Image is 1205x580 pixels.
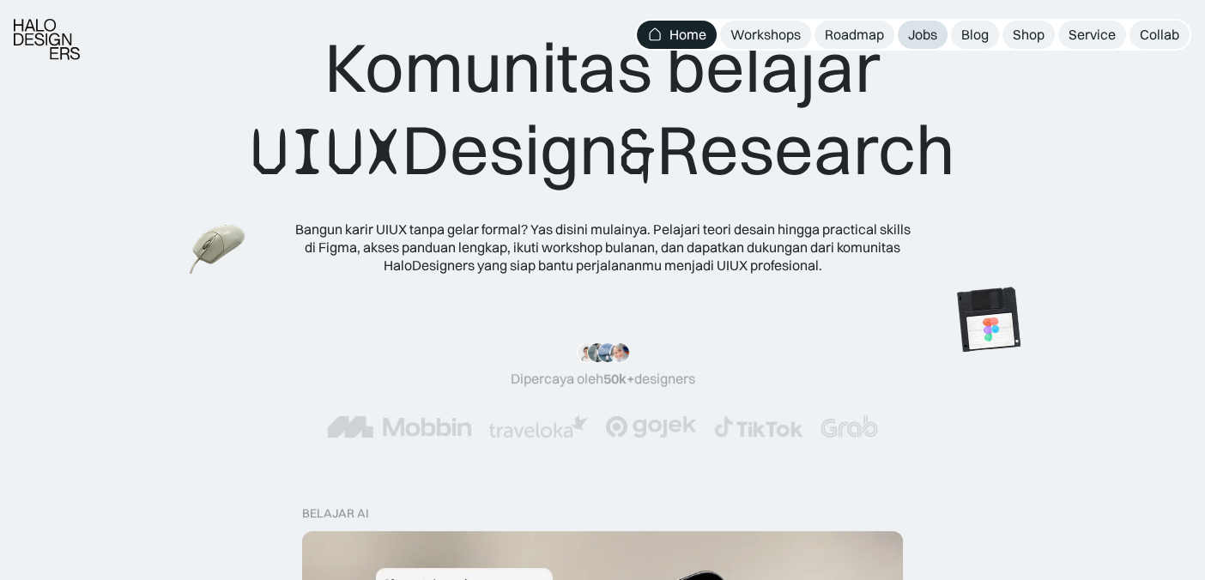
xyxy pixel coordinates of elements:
[908,26,937,44] div: Jobs
[720,21,811,49] a: Workshops
[825,26,884,44] div: Roadmap
[961,26,989,44] div: Blog
[603,370,634,387] span: 50k+
[951,21,999,49] a: Blog
[814,21,894,49] a: Roadmap
[1069,26,1116,44] div: Service
[730,26,801,44] div: Workshops
[1002,21,1055,49] a: Shop
[251,26,955,193] div: Komunitas belajar Design Research
[302,506,368,521] div: belajar ai
[637,21,717,49] a: Home
[511,370,695,388] div: Dipercaya oleh designers
[1140,26,1179,44] div: Collab
[619,111,657,193] span: &
[294,221,911,274] div: Bangun karir UIUX tanpa gelar formal? Yas disini mulainya. Pelajari teori desain hingga practical...
[1129,21,1190,49] a: Collab
[669,26,706,44] div: Home
[251,111,402,193] span: UIUX
[1013,26,1045,44] div: Shop
[898,21,948,49] a: Jobs
[1058,21,1126,49] a: Service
